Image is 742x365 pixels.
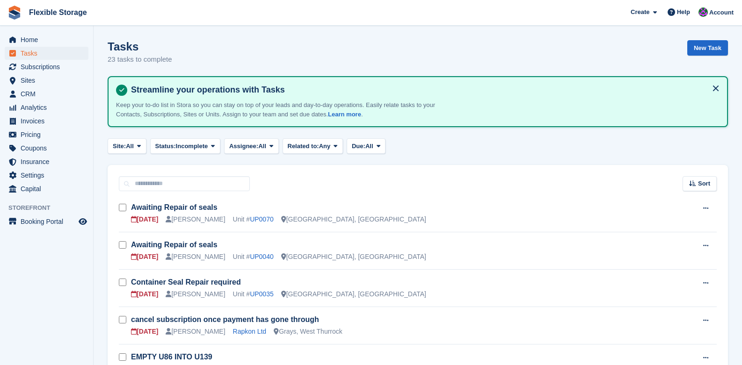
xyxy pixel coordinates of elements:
[131,315,319,323] a: cancel subscription once payment has gone through
[698,7,708,17] img: Daniel Douglas
[233,215,274,224] div: Unit #
[21,101,77,114] span: Analytics
[288,142,319,151] span: Related to:
[347,138,386,154] button: Due: All
[113,142,126,151] span: Site:
[5,215,88,228] a: menu
[5,182,88,195] a: menu
[127,85,720,95] h4: Streamline your operations with Tasks
[131,241,218,249] a: Awaiting Repair of seals
[258,142,266,151] span: All
[21,87,77,100] span: CRM
[365,142,373,151] span: All
[250,253,274,260] a: UP0040
[131,278,241,286] a: Container Seal Repair required
[108,138,146,154] button: Site: All
[5,155,88,168] a: menu
[131,252,158,262] div: [DATE]
[131,353,212,361] a: EMPTY U86 INTO U139
[21,60,77,73] span: Subscriptions
[21,182,77,195] span: Capital
[281,215,426,224] div: [GEOGRAPHIC_DATA], [GEOGRAPHIC_DATA]
[166,252,225,262] div: [PERSON_NAME]
[250,215,274,223] a: UP0070
[5,115,88,128] a: menu
[21,47,77,60] span: Tasks
[21,215,77,228] span: Booking Portal
[698,179,710,188] span: Sort
[233,289,274,299] div: Unit #
[8,203,93,213] span: Storefront
[166,215,225,224] div: [PERSON_NAME]
[21,169,77,182] span: Settings
[166,289,225,299] div: [PERSON_NAME]
[677,7,690,17] span: Help
[5,47,88,60] a: menu
[21,33,77,46] span: Home
[25,5,91,20] a: Flexible Storage
[250,290,274,298] a: UP0035
[319,142,331,151] span: Any
[21,115,77,128] span: Invoices
[352,142,365,151] span: Due:
[131,215,158,224] div: [DATE]
[631,7,649,17] span: Create
[229,142,258,151] span: Assignee:
[131,327,158,336] div: [DATE]
[224,138,279,154] button: Assignee: All
[150,138,220,154] button: Status: Incomplete
[21,128,77,141] span: Pricing
[709,8,734,17] span: Account
[108,54,172,65] p: 23 tasks to complete
[5,33,88,46] a: menu
[283,138,343,154] button: Related to: Any
[5,169,88,182] a: menu
[116,100,444,119] p: Keep your to-do list in Stora so you can stay on top of your leads and day-to-day operations. Eas...
[166,327,225,336] div: [PERSON_NAME]
[328,111,361,118] a: Learn more
[5,101,88,114] a: menu
[281,289,426,299] div: [GEOGRAPHIC_DATA], [GEOGRAPHIC_DATA]
[5,60,88,73] a: menu
[126,142,134,151] span: All
[233,252,274,262] div: Unit #
[131,203,218,211] a: Awaiting Repair of seals
[281,252,426,262] div: [GEOGRAPHIC_DATA], [GEOGRAPHIC_DATA]
[131,289,158,299] div: [DATE]
[5,74,88,87] a: menu
[77,216,88,227] a: Preview store
[274,327,342,336] div: Grays, West Thurrock
[5,128,88,141] a: menu
[176,142,208,151] span: Incomplete
[21,155,77,168] span: Insurance
[5,142,88,155] a: menu
[7,6,22,20] img: stora-icon-8386f47178a22dfd0bd8f6a31ec36ba5ce8667c1dd55bd0f319d3a0aa187defe.svg
[21,142,77,155] span: Coupons
[155,142,176,151] span: Status:
[5,87,88,100] a: menu
[108,40,172,53] h1: Tasks
[21,74,77,87] span: Sites
[233,328,267,335] a: Rapkon Ltd
[687,40,728,56] a: New Task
